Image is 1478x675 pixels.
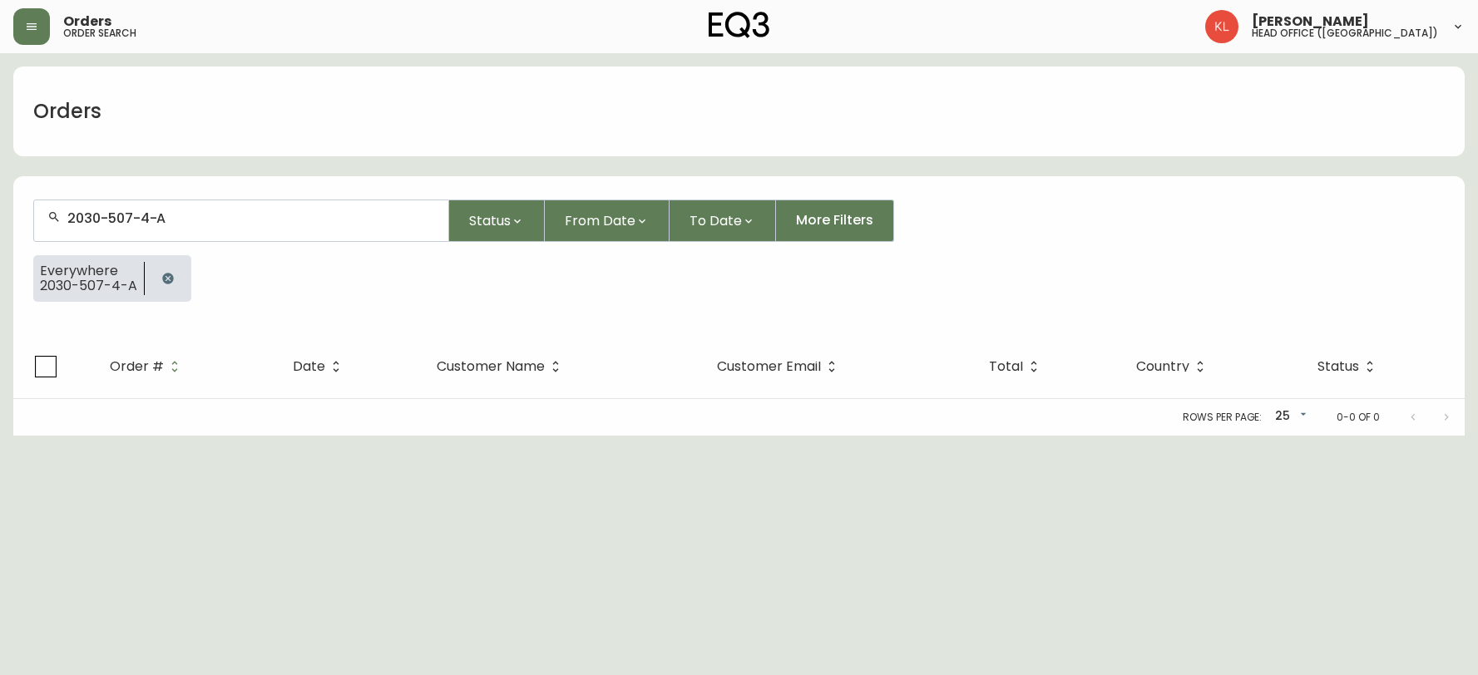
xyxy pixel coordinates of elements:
p: 0-0 of 0 [1337,410,1380,425]
span: Status [469,210,511,231]
span: Date [293,362,325,372]
span: [PERSON_NAME] [1252,15,1369,28]
h5: head office ([GEOGRAPHIC_DATA]) [1252,28,1438,38]
span: More Filters [796,211,873,229]
h1: Orders [33,97,101,126]
button: From Date [545,200,670,242]
input: Search [67,210,435,226]
span: Customer Email [717,362,821,372]
button: More Filters [776,200,894,242]
span: Customer Name [437,362,545,372]
p: Rows per page: [1183,410,1262,425]
button: Status [449,200,545,242]
span: 2030-507-4-A [40,278,137,293]
span: Order # [110,359,185,374]
img: logo [709,12,770,38]
span: Customer Email [717,359,843,374]
img: 2c0c8aa7421344cf0398c7f872b772b5 [1205,10,1238,43]
span: Everywhere [40,264,137,278]
span: Customer Name [437,359,566,374]
span: From Date [565,210,635,231]
div: 25 [1268,403,1310,431]
span: Order # [110,362,164,372]
span: Total [989,362,1023,372]
span: Status [1317,362,1359,372]
span: Date [293,359,347,374]
h5: order search [63,28,136,38]
span: Country [1136,362,1189,372]
span: To Date [690,210,742,231]
span: Country [1136,359,1211,374]
span: Total [989,359,1045,374]
span: Orders [63,15,111,28]
span: Status [1317,359,1381,374]
button: To Date [670,200,776,242]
